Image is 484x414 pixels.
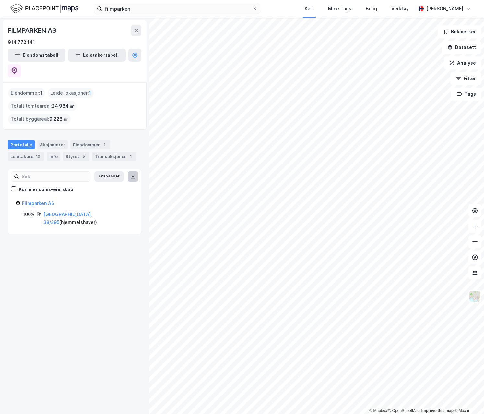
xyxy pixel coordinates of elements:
iframe: Chat Widget [452,383,484,414]
button: Filter [450,72,481,85]
div: Verktøy [391,5,409,13]
img: logo.f888ab2527a4732fd821a326f86c7f29.svg [10,3,78,14]
button: Eiendomstabell [8,49,65,62]
div: Transaksjoner [92,152,136,161]
div: Eiendommer : [8,88,45,98]
span: 1 [40,89,42,97]
div: Aksjonærer [37,140,68,149]
div: Info [47,152,60,161]
input: Søk på adresse, matrikkel, gårdeiere, leietakere eller personer [102,4,252,14]
button: Analyse [444,56,481,69]
div: Leietakere [8,152,44,161]
a: Improve this map [421,408,454,413]
span: 1 [89,89,91,97]
a: [GEOGRAPHIC_DATA], 38/395 [43,212,92,225]
div: Totalt byggareal : [8,114,71,124]
div: Eiendommer [70,140,110,149]
div: Kun eiendoms-eierskap [19,186,73,193]
div: [PERSON_NAME] [426,5,463,13]
span: 9 228 ㎡ [49,115,68,123]
div: Bolig [366,5,377,13]
span: 24 984 ㎡ [52,102,74,110]
div: Mine Tags [328,5,351,13]
div: Leide lokasjoner : [48,88,94,98]
div: 100% [23,211,35,218]
div: Kart [305,5,314,13]
div: Totalt tomteareal : [8,101,77,111]
div: Styret [63,152,89,161]
div: ( hjemmelshaver ) [43,211,133,226]
button: Leietakertabell [68,49,126,62]
div: Portefølje [8,140,35,149]
div: 914 772 141 [8,38,35,46]
a: OpenStreetMap [388,408,420,413]
img: Z [469,290,481,302]
button: Datasett [442,41,481,54]
div: 10 [35,153,41,160]
a: Mapbox [369,408,387,413]
input: Søk [19,172,90,181]
button: Bokmerker [438,25,481,38]
button: Ekspander [94,171,124,182]
a: Filmparken AS [22,201,54,206]
div: FILMPARKEN AS [8,25,57,36]
div: 1 [101,141,108,148]
div: 1 [127,153,134,160]
button: Tags [451,88,481,101]
div: 5 [80,153,87,160]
